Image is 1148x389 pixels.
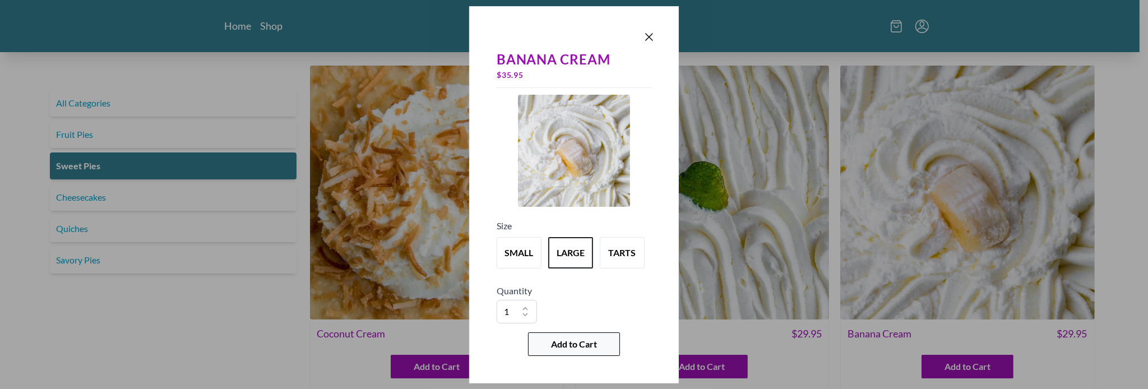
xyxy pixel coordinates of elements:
[497,237,541,268] button: Variant Swatch
[528,332,620,356] button: Add to Cart
[600,237,645,268] button: Variant Swatch
[518,95,630,207] img: Product Image
[497,219,651,233] h5: Size
[497,67,651,83] div: $ 35.95
[551,337,597,351] span: Add to Cart
[548,237,593,268] button: Variant Swatch
[642,30,656,44] button: Close panel
[518,95,630,210] a: Product Image
[497,52,651,67] div: Banana Cream
[497,284,651,298] h5: Quantity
